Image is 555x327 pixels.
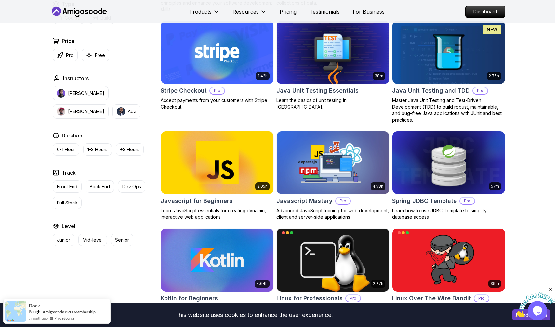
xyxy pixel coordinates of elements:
[111,234,133,246] button: Senior
[161,229,273,292] img: Kotlin for Beginners card
[392,294,471,303] h2: Linux Over The Wire Bandit
[29,315,48,321] span: a month ago
[392,207,505,220] p: Learn how to use JDBC Template to simplify database access.
[161,228,274,318] a: Kotlin for Beginners card4.64hKotlin for BeginnersKotlin fundamentals for mobile, game, and web d...
[276,20,390,110] a: Java Unit Testing Essentials card38mJava Unit Testing EssentialsLearn the basics of unit testing ...
[392,229,505,292] img: Linux Over The Wire Bandit card
[112,104,140,119] button: instructor imgAbz
[122,183,141,190] p: Dev Ops
[460,198,474,204] p: Pro
[161,131,274,221] a: Javascript for Beginners card2.05hJavascript for BeginnersLearn JavaScript essentials for creatin...
[86,180,114,193] button: Back End
[392,196,457,205] h2: Spring JDBC Template
[373,281,383,286] p: 2.27h
[258,73,268,79] p: 1.42h
[161,97,274,110] p: Accept payments from your customers with Stripe Checkout.
[118,180,145,193] button: Dev Ops
[117,107,125,116] img: instructor img
[276,196,333,205] h2: Javascript Mastery
[276,131,390,221] a: Javascript Mastery card4.58hJavascript MasteryProAdvanced JavaScript training for web development...
[276,207,390,220] p: Advanced JavaScript training for web development, client and server-side applications
[257,281,268,286] p: 4.64h
[392,21,505,84] img: Java Unit Testing and TDD card
[232,8,267,21] button: Resources
[57,200,77,206] p: Full Stack
[29,303,40,308] span: Dock
[373,184,383,189] p: 4.58h
[57,89,65,98] img: instructor img
[489,73,499,79] p: 2.75h
[53,104,109,119] button: instructor img[PERSON_NAME]
[57,146,75,153] p: 0-1 Hour
[95,52,105,59] p: Free
[392,97,505,123] p: Master Java Unit Testing and Test-Driven Development (TDD) to build robust, maintainable, and bug...
[53,86,109,100] button: instructor img[PERSON_NAME]
[54,315,74,321] a: ProveSource
[83,143,112,156] button: 1-3 Hours
[57,237,70,243] p: Junior
[280,8,297,16] a: Pricing
[161,21,273,84] img: Stripe Checkout card
[5,301,26,322] img: provesource social proof notification image
[232,8,259,16] p: Resources
[53,234,74,246] button: Junior
[68,90,104,97] p: [PERSON_NAME]
[120,146,139,153] p: +3 Hours
[277,21,389,84] img: Java Unit Testing Essentials card
[336,198,350,204] p: Pro
[62,169,76,177] h2: Track
[82,49,109,61] button: Free
[392,20,505,123] a: Java Unit Testing and TDD card2.75hNEWJava Unit Testing and TDDProMaster Java Unit Testing and Te...
[276,294,343,303] h2: Linux for Professionals
[277,229,389,292] img: Linux for Professionals card
[392,86,470,95] h2: Java Unit Testing and TDD
[128,108,136,115] p: Abz
[392,131,505,221] a: Spring JDBC Template card57mSpring JDBC TemplateProLearn how to use JDBC Template to simplify dat...
[487,26,497,33] p: NEW
[83,237,103,243] p: Mid-level
[276,228,390,324] a: Linux for Professionals card2.27hLinux for ProfessionalsProMaster the advanced concepts and techn...
[375,73,383,79] p: 38m
[161,196,232,205] h2: Javascript for Beginners
[161,294,218,303] h2: Kotlin for Beginners
[29,309,42,314] span: Bought
[257,184,268,189] p: 2.05h
[276,97,390,110] p: Learn the basics of unit testing in [GEOGRAPHIC_DATA].
[62,37,74,45] h2: Price
[43,309,96,314] a: Amigoscode PRO Membership
[53,143,79,156] button: 0-1 Hour
[310,8,340,16] p: Testimonials
[490,281,499,286] p: 39m
[115,237,129,243] p: Senior
[116,143,144,156] button: +3 Hours
[346,295,360,302] p: Pro
[5,308,503,322] div: This website uses cookies to enhance the user experience.
[87,146,108,153] p: 1-3 Hours
[53,49,78,61] button: Pro
[66,52,73,59] p: Pro
[57,107,65,116] img: instructor img
[161,131,273,194] img: Javascript for Beginners card
[90,183,110,190] p: Back End
[353,8,385,16] a: For Business
[473,87,487,94] p: Pro
[63,74,89,82] h2: Instructors
[474,295,489,302] p: Pro
[392,131,505,194] img: Spring JDBC Template card
[62,132,82,139] h2: Duration
[210,87,224,94] p: Pro
[189,8,212,16] p: Products
[78,234,107,246] button: Mid-level
[161,86,207,95] h2: Stripe Checkout
[491,184,499,189] p: 57m
[512,309,550,320] button: Accept cookies
[161,207,274,220] p: Learn JavaScript essentials for creating dynamic, interactive web applications
[62,222,75,230] h2: Level
[189,8,219,21] button: Products
[57,183,77,190] p: Front End
[161,20,274,110] a: Stripe Checkout card1.42hStripe CheckoutProAccept payments from your customers with Stripe Checkout.
[465,6,505,18] a: Dashboard
[53,180,82,193] button: Front End
[68,108,104,115] p: [PERSON_NAME]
